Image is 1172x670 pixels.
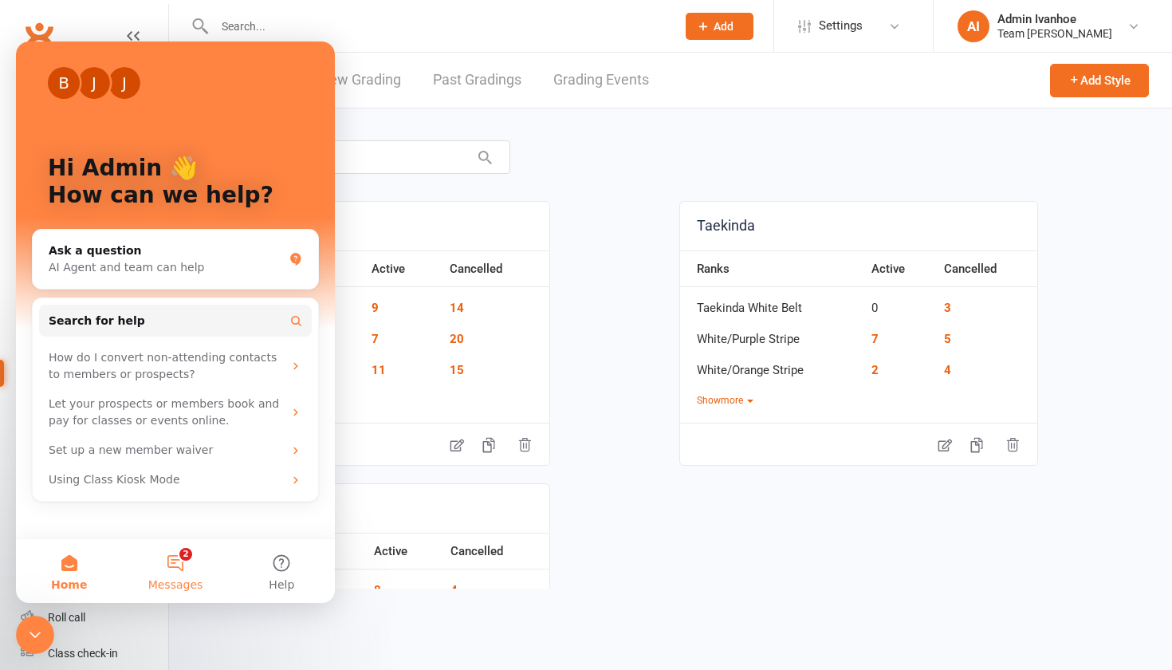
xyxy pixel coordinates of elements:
[16,41,335,603] iframe: Intercom live chat
[16,187,303,248] div: Ask a questionAI Agent and team can help
[442,533,549,569] th: Cancelled
[680,318,863,349] td: White/Purple Stripe
[32,140,287,167] p: How can we help?
[450,301,464,315] a: 14
[33,400,267,417] div: Set up a new member waiver
[863,250,936,287] th: Active
[450,583,458,597] a: 4
[944,301,951,315] a: 3
[680,349,863,380] td: White/Orange Stripe
[33,201,267,218] div: Ask a question
[944,332,951,346] a: 5
[871,332,879,346] a: 7
[35,538,71,549] span: Home
[936,250,1037,287] th: Cancelled
[364,250,441,287] th: Active
[680,202,1037,250] a: Taekinda
[433,53,521,108] a: Past Gradings
[442,250,549,287] th: Cancelled
[253,538,278,549] span: Help
[680,250,863,287] th: Ranks
[372,363,386,377] a: 11
[32,113,287,140] p: Hi Admin 👋
[191,140,510,174] input: Search by name
[33,218,267,235] div: AI Agent and team can help
[48,647,118,660] div: Class check-in
[192,484,549,533] a: Taekwondo
[33,354,267,388] div: Let your prospects or members book and pay for classes or events online.
[686,13,753,40] button: Add
[19,16,59,56] a: Clubworx
[680,287,863,318] td: Taekinda White Belt
[944,363,951,377] a: 4
[106,498,212,562] button: Messages
[23,263,296,295] button: Search for help
[958,10,989,42] div: AI
[450,363,464,377] a: 15
[871,363,879,377] a: 2
[33,308,267,341] div: How do I convert non-attending contacts to members or prospects?
[714,20,733,33] span: Add
[997,12,1112,26] div: Admin Ivanhoe
[374,583,381,597] a: 8
[33,271,129,288] span: Search for help
[210,15,665,37] input: Search...
[33,430,267,447] div: Using Class Kiosk Mode
[450,332,464,346] a: 20
[23,394,296,424] div: Set up a new member waiver
[863,287,936,318] td: 0
[21,600,168,636] a: Roll call
[213,498,319,562] button: Help
[23,301,296,348] div: How do I convert non-attending contacts to members or prospects?
[553,53,649,108] a: Grading Events
[23,424,296,453] div: Using Class Kiosk Mode
[819,8,863,44] span: Settings
[366,533,442,569] th: Active
[697,393,753,408] button: Showmore
[997,26,1112,41] div: Team [PERSON_NAME]
[23,348,296,394] div: Let your prospects or members book and pay for classes or events online.
[319,53,401,108] a: New Grading
[192,202,549,250] a: Ninjas Taekwondo
[132,538,187,549] span: Messages
[1050,64,1149,97] button: Add Style
[372,301,379,315] a: 9
[48,611,85,624] div: Roll call
[16,616,54,654] iframe: Intercom live chat
[372,332,379,346] a: 7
